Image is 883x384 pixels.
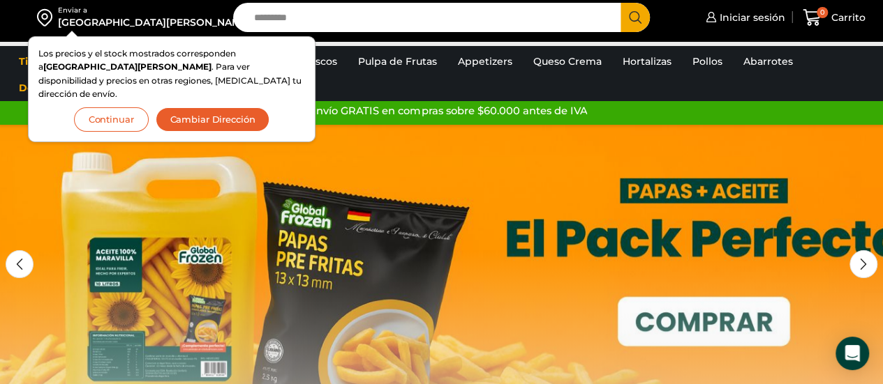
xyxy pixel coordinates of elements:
strong: [GEOGRAPHIC_DATA][PERSON_NAME] [43,61,212,72]
span: Carrito [828,10,866,24]
div: Enviar a [58,6,251,15]
img: address-field-icon.svg [37,6,58,29]
p: Los precios y el stock mostrados corresponden a . Para ver disponibilidad y precios en otras regi... [38,47,305,100]
button: Cambiar Dirección [156,107,270,132]
a: Pulpa de Frutas [351,48,444,75]
a: Iniciar sesión [702,3,785,31]
div: Open Intercom Messenger [836,337,869,370]
a: Hortalizas [616,48,678,75]
div: Previous slide [6,250,34,278]
a: Descuentos [12,75,87,101]
div: Next slide [849,250,877,278]
a: Tienda [12,48,61,75]
button: Search button [621,3,650,32]
a: 0 Carrito [799,1,869,34]
span: Iniciar sesión [716,10,785,24]
a: Pollos [685,48,729,75]
div: [GEOGRAPHIC_DATA][PERSON_NAME] [58,15,251,29]
button: Continuar [74,107,149,132]
a: Abarrotes [736,48,800,75]
span: 0 [817,7,828,18]
a: Appetizers [451,48,519,75]
a: Queso Crema [526,48,609,75]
